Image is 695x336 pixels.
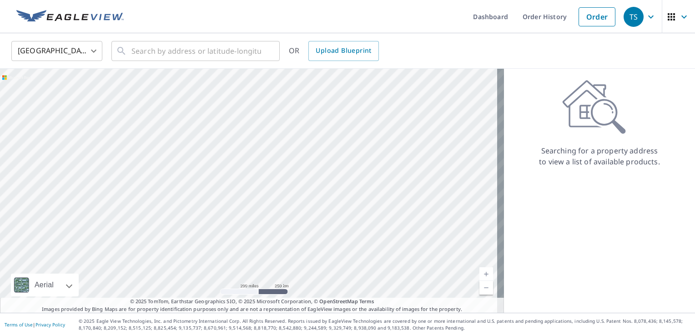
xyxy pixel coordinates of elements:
[5,322,65,327] p: |
[79,318,690,331] p: © 2025 Eagle View Technologies, Inc. and Pictometry International Corp. All Rights Reserved. Repo...
[479,267,493,281] a: Current Level 5, Zoom In
[16,10,124,24] img: EV Logo
[35,321,65,328] a: Privacy Policy
[131,38,261,64] input: Search by address or latitude-longitude
[11,38,102,64] div: [GEOGRAPHIC_DATA]
[359,298,374,305] a: Terms
[130,298,374,305] span: © 2025 TomTom, Earthstar Geographics SIO, © 2025 Microsoft Corporation, ©
[32,274,56,296] div: Aerial
[624,7,644,27] div: TS
[308,41,378,61] a: Upload Blueprint
[539,145,660,167] p: Searching for a property address to view a list of available products.
[316,45,371,56] span: Upload Blueprint
[579,7,615,26] a: Order
[289,41,379,61] div: OR
[479,281,493,295] a: Current Level 5, Zoom Out
[11,274,79,296] div: Aerial
[319,298,358,305] a: OpenStreetMap
[5,321,33,328] a: Terms of Use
